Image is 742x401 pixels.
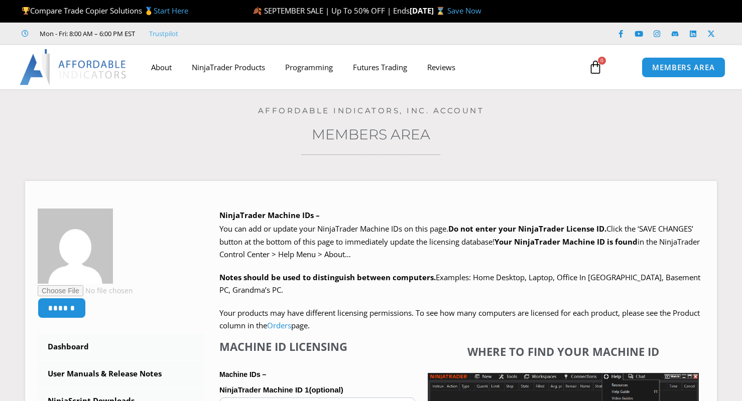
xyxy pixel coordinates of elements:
nav: Menu [141,56,579,79]
strong: [DATE] ⌛ [410,6,447,16]
span: Mon - Fri: 8:00 AM – 6:00 PM EST [37,28,135,40]
a: Affordable Indicators, Inc. Account [258,106,484,115]
a: User Manuals & Release Notes [38,361,204,387]
img: LogoAI | Affordable Indicators – NinjaTrader [20,49,128,85]
a: Trustpilot [149,28,178,40]
a: About [141,56,182,79]
strong: Notes should be used to distinguish between computers. [219,272,436,282]
strong: Your NinjaTrader Machine ID is found [494,237,638,247]
a: Start Here [154,6,188,16]
span: 0 [598,57,606,65]
a: Orders [267,320,291,330]
span: Click the ‘SAVE CHANGES’ button at the bottom of this page to immediately update the licensing da... [219,224,700,259]
span: MEMBERS AREA [652,64,715,71]
img: 🏆 [22,7,30,15]
label: NinjaTrader Machine ID 1 [219,382,415,397]
h4: Machine ID Licensing [219,340,415,353]
h4: Where to find your Machine ID [428,345,699,358]
img: 34f2e763d73bd08df331a9b8ae8a85890d173a4649093529e63d7286b8715974 [38,209,113,284]
a: Dashboard [38,334,204,360]
a: Programming [275,56,343,79]
b: Do not enter your NinjaTrader License ID. [448,224,606,234]
span: You can add or update your NinjaTrader Machine IDs on this page. [219,224,448,234]
b: NinjaTrader Machine IDs – [219,210,320,220]
strong: Machine IDs – [219,370,266,378]
a: 0 [573,53,617,82]
a: Reviews [417,56,465,79]
span: (optional) [309,385,343,394]
a: Members Area [312,126,430,143]
a: MEMBERS AREA [642,57,725,78]
a: Futures Trading [343,56,417,79]
a: NinjaTrader Products [182,56,275,79]
span: Your products may have different licensing permissions. To see how many computers are licensed fo... [219,308,700,331]
a: Save Now [447,6,481,16]
span: 🍂 SEPTEMBER SALE | Up To 50% OFF | Ends [253,6,410,16]
span: Compare Trade Copier Solutions 🥇 [22,6,188,16]
span: Examples: Home Desktop, Laptop, Office In [GEOGRAPHIC_DATA], Basement PC, Grandma’s PC. [219,272,700,295]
